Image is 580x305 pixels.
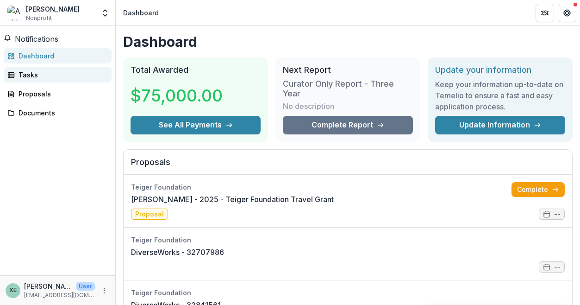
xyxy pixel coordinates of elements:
h1: Dashboard [123,33,573,50]
a: Proposals [4,86,112,102]
p: [PERSON_NAME] [24,281,72,291]
h2: Next Report [283,65,413,75]
div: Xandra Eden [9,287,17,293]
div: Proposals [19,89,104,99]
p: [EMAIL_ADDRESS][DOMAIN_NAME] [24,291,95,299]
a: Documents [4,105,112,121]
button: Get Help [558,4,576,22]
button: Partners [536,4,554,22]
div: Tasks [19,70,104,80]
a: Complete Report [283,116,413,134]
img: Ashley DeHoyos Sauder [7,6,22,20]
a: DiverseWorks - 32707986 [131,247,224,258]
span: Notifications [15,34,58,44]
button: Open entity switcher [99,4,112,22]
h2: Update your information [435,65,565,75]
p: No description [283,101,334,112]
h3: Keep your information up-to-date on Temelio to ensure a fast and easy application process. [435,79,565,112]
div: Dashboard [19,51,104,61]
a: Update Information [435,116,565,134]
nav: breadcrumb [119,6,162,19]
div: [PERSON_NAME] [26,4,80,14]
span: Nonprofit [26,14,52,22]
a: Tasks [4,67,112,83]
a: Complete [511,182,565,197]
h2: Proposals [131,157,565,175]
button: More [99,285,110,296]
p: User [76,282,95,291]
h3: $75,000.00 [131,83,223,108]
button: Notifications [4,33,58,44]
a: [PERSON_NAME] - 2025 - Teiger Foundation Travel Grant [131,194,334,205]
h3: Curator Only Report - Three Year [283,79,413,99]
div: Documents [19,108,104,118]
div: Dashboard [123,8,159,18]
button: See All Payments [131,116,261,134]
a: Dashboard [4,48,112,64]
